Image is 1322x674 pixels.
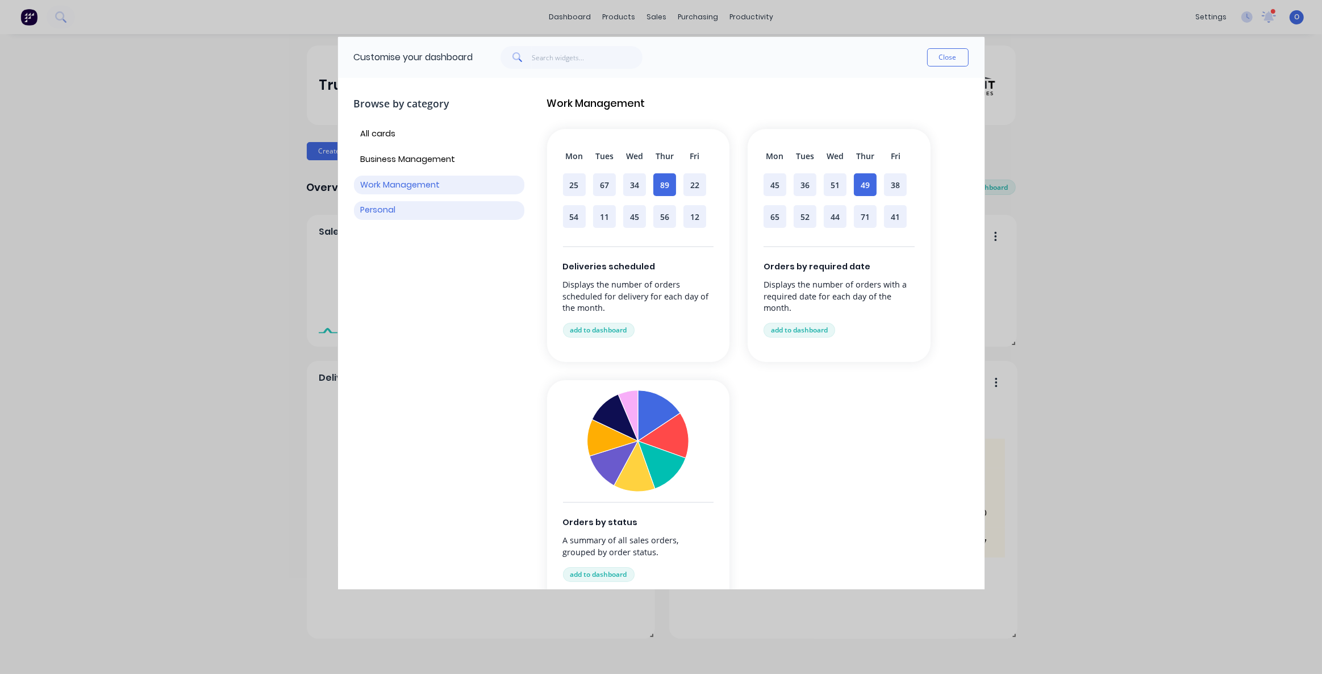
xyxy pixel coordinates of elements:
div: Thur [653,147,676,164]
div: Mon [563,147,586,164]
div: 44 [824,205,846,228]
div: 65 [764,205,786,228]
div: 36 [794,173,816,196]
span: Browse by category [354,96,524,111]
div: 71 [854,205,877,228]
div: Fri [884,147,907,164]
p: A summary of all sales orders, grouped by order status. [563,535,714,557]
p: Displays the number of orders with a required date for each day of the month. [764,279,915,313]
button: All cards [354,124,524,143]
div: 45 [623,205,646,228]
div: 89 [653,173,676,196]
button: add to dashboard [764,323,835,338]
div: 11 [593,205,616,228]
span: Deliveries scheduled [563,261,714,273]
div: 49 [854,173,877,196]
button: Personal [354,201,524,220]
div: 51 [824,173,846,196]
div: Tues [593,147,616,164]
img: Sales Orders By Status widget [587,390,689,492]
div: Mon [764,147,786,164]
div: 54 [563,205,586,228]
div: Tues [794,147,816,164]
div: 67 [593,173,616,196]
button: add to dashboard [563,567,635,582]
div: Fri [683,147,706,164]
span: Customise your dashboard [354,51,473,64]
button: Business Management [354,150,524,169]
button: Work Management [354,176,524,194]
div: 22 [683,173,706,196]
button: Close [927,48,969,66]
div: 38 [884,173,907,196]
div: 25 [563,173,586,196]
div: 52 [794,205,816,228]
div: 12 [683,205,706,228]
p: Displays the number of orders scheduled for delivery for each day of the month. [563,279,714,313]
div: 45 [764,173,786,196]
button: add to dashboard [563,323,635,338]
input: Search widgets... [532,46,643,69]
div: 34 [623,173,646,196]
div: Wed [623,147,646,164]
div: 41 [884,205,907,228]
span: Orders by status [563,517,714,529]
span: Work Management [547,96,969,111]
div: 56 [653,205,676,228]
span: Orders by required date [764,261,915,273]
div: Thur [854,147,877,164]
div: Wed [824,147,846,164]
